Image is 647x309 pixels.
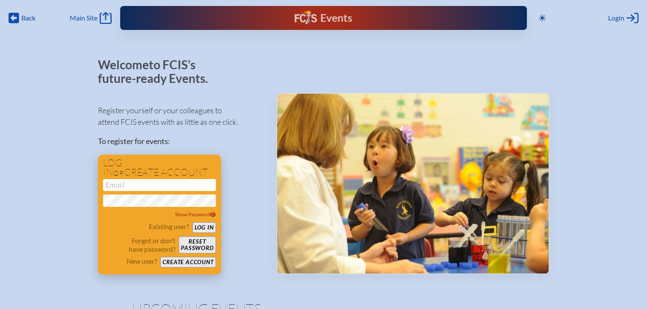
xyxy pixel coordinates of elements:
p: Register yourself or your colleagues to attend FCIS events with as little as one click. [98,105,263,128]
button: Resetpassword [179,236,216,253]
p: Forgot or don’t have password? [103,236,176,253]
button: Create account [160,257,216,268]
input: Email [103,179,216,191]
span: Main Site [70,14,97,22]
button: Log in [192,222,216,233]
span: or [113,169,124,177]
a: Main Site [70,12,112,24]
div: FCIS Events — Future ready [236,10,411,26]
span: Show Password [175,211,216,218]
h1: Log in create account [103,158,216,177]
p: To register for events: [98,135,263,147]
img: Events [277,94,549,274]
span: Login [608,14,624,22]
p: Existing user? [149,222,189,231]
span: Back [21,14,35,22]
p: Welcome to FCIS’s future-ready Events. [98,58,218,85]
p: New user? [127,257,157,265]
